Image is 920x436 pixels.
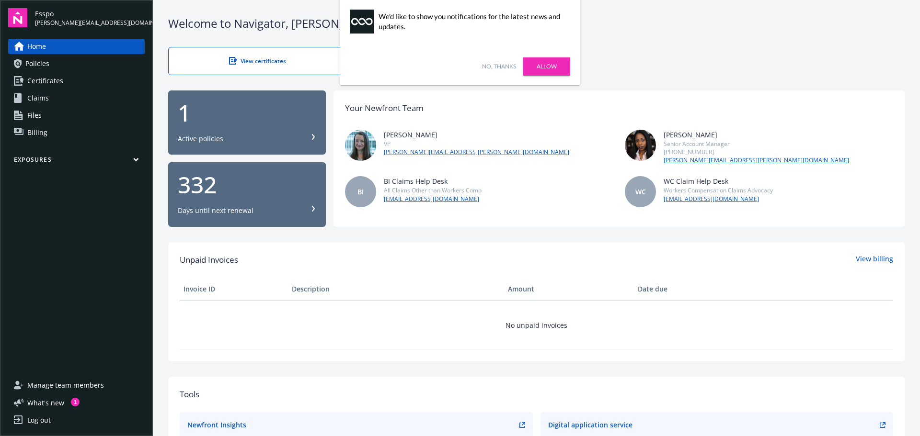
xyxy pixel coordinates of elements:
[27,378,104,393] span: Manage team members
[523,57,570,76] a: Allow
[664,176,773,186] div: WC Claim Help Desk
[345,102,424,114] div: Your Newfront Team
[384,130,569,140] div: [PERSON_NAME]
[384,195,482,203] a: [EMAIL_ADDRESS][DOMAIN_NAME]
[664,148,849,156] div: [PHONE_NUMBER]
[178,206,253,215] div: Days until next renewal
[548,420,632,430] div: Digital application service
[27,413,51,428] div: Log out
[8,156,145,168] button: Exposures
[664,130,849,140] div: [PERSON_NAME]
[664,140,849,148] div: Senior Account Manager
[384,140,569,148] div: VP
[664,186,773,194] div: Workers Compensation Claims Advocacy
[288,278,504,301] th: Description
[635,187,646,197] span: WC
[8,56,145,71] a: Policies
[180,278,288,301] th: Invoice ID
[178,134,223,144] div: Active policies
[664,156,849,165] a: [PERSON_NAME][EMAIL_ADDRESS][PERSON_NAME][DOMAIN_NAME]
[178,101,316,124] div: 1
[168,47,346,75] a: View certificates
[35,19,145,27] span: [PERSON_NAME][EMAIL_ADDRESS][DOMAIN_NAME]
[504,278,634,301] th: Amount
[345,130,376,161] img: photo
[8,90,145,106] a: Claims
[27,398,64,408] span: What ' s new
[664,195,773,203] a: [EMAIL_ADDRESS][DOMAIN_NAME]
[168,15,905,32] div: Welcome to Navigator , [PERSON_NAME]
[25,56,49,71] span: Policies
[27,73,63,89] span: Certificates
[180,254,238,266] span: Unpaid Invoices
[187,420,246,430] div: Newfront Insights
[8,73,145,89] a: Certificates
[8,39,145,54] a: Home
[384,176,482,186] div: BI Claims Help Desk
[180,301,893,349] td: No unpaid invoices
[384,186,482,194] div: All Claims Other than Workers Comp
[357,187,364,197] span: BI
[625,130,656,161] img: photo
[27,90,49,106] span: Claims
[178,173,316,196] div: 332
[634,278,742,301] th: Date due
[8,108,145,123] a: Files
[8,398,80,408] button: What's new1
[8,378,145,393] a: Manage team members
[180,388,893,401] div: Tools
[27,108,42,123] span: Files
[379,11,565,32] div: We'd like to show you notifications for the latest news and updates.
[8,125,145,140] a: Billing
[856,254,893,266] a: View billing
[168,162,326,227] button: 332Days until next renewal
[27,39,46,54] span: Home
[8,8,27,27] img: navigator-logo.svg
[35,9,145,19] span: Esspo
[27,125,47,140] span: Billing
[384,148,569,157] a: [PERSON_NAME][EMAIL_ADDRESS][PERSON_NAME][DOMAIN_NAME]
[35,8,145,27] button: Esspo[PERSON_NAME][EMAIL_ADDRESS][DOMAIN_NAME]
[188,57,327,65] div: View certificates
[482,62,516,71] a: No, thanks
[71,398,80,406] div: 1
[168,90,326,155] button: 1Active policies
